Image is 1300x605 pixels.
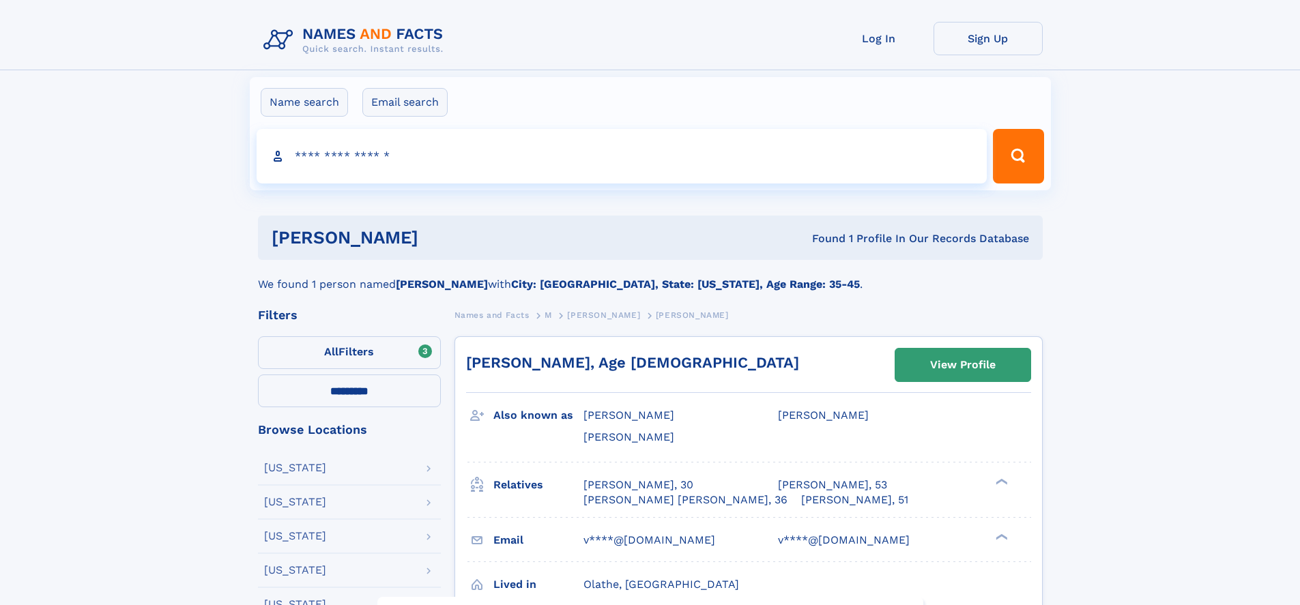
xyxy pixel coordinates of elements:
[934,22,1043,55] a: Sign Up
[493,404,583,427] h3: Also known as
[454,306,530,323] a: Names and Facts
[993,129,1043,183] button: Search Button
[992,532,1009,541] div: ❯
[272,229,616,246] h1: [PERSON_NAME]
[258,260,1043,293] div: We found 1 person named with .
[396,278,488,291] b: [PERSON_NAME]
[930,349,996,381] div: View Profile
[264,497,326,507] div: [US_STATE]
[257,129,987,183] input: search input
[567,306,640,323] a: [PERSON_NAME]
[583,430,674,443] span: [PERSON_NAME]
[895,349,1030,381] a: View Profile
[264,462,326,473] div: [US_STATE]
[583,492,788,507] a: [PERSON_NAME] [PERSON_NAME], 36
[992,477,1009,486] div: ❯
[545,310,552,320] span: M
[583,477,693,492] a: [PERSON_NAME], 30
[493,529,583,552] h3: Email
[264,565,326,576] div: [US_STATE]
[583,578,739,591] span: Olathe, [GEOGRAPHIC_DATA]
[466,354,799,371] a: [PERSON_NAME], Age [DEMOGRAPHIC_DATA]
[567,310,640,320] span: [PERSON_NAME]
[656,310,729,320] span: [PERSON_NAME]
[545,306,552,323] a: M
[801,492,908,507] a: [PERSON_NAME], 51
[261,88,348,117] label: Name search
[493,473,583,497] h3: Relatives
[778,409,869,422] span: [PERSON_NAME]
[258,336,441,369] label: Filters
[258,22,454,59] img: Logo Names and Facts
[258,309,441,321] div: Filters
[778,477,887,492] a: [PERSON_NAME], 53
[824,22,934,55] a: Log In
[493,573,583,596] h3: Lived in
[362,88,448,117] label: Email search
[324,345,338,358] span: All
[615,231,1029,246] div: Found 1 Profile In Our Records Database
[264,531,326,542] div: [US_STATE]
[258,424,441,436] div: Browse Locations
[511,278,860,291] b: City: [GEOGRAPHIC_DATA], State: [US_STATE], Age Range: 35-45
[583,409,674,422] span: [PERSON_NAME]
